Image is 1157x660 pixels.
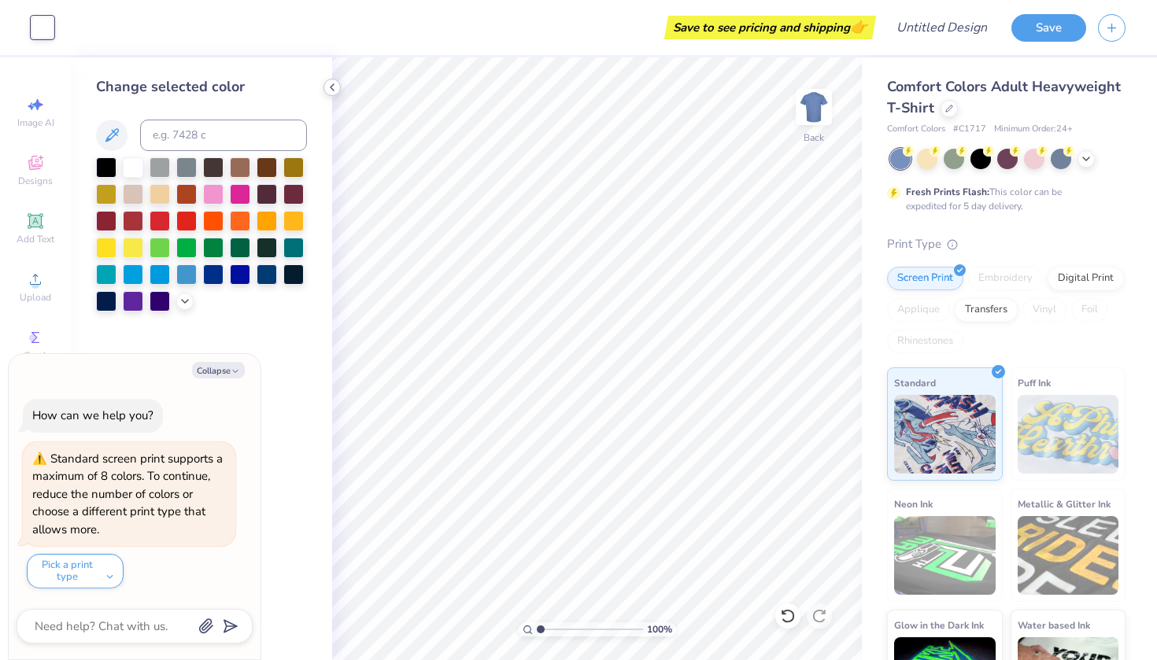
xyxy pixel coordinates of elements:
[894,395,996,474] img: Standard
[953,123,986,136] span: # C1717
[804,131,824,145] div: Back
[192,362,245,378] button: Collapse
[1018,617,1090,633] span: Water based Ink
[1018,516,1119,595] img: Metallic & Glitter Ink
[887,298,950,322] div: Applique
[884,12,1000,43] input: Untitled Design
[798,91,830,123] img: Back
[32,451,223,537] div: Standard screen print supports a maximum of 8 colors. To continue, reduce the number of colors or...
[906,185,1100,213] div: This color can be expedited for 5 day delivery.
[17,116,54,129] span: Image AI
[140,120,307,151] input: e.g. 7428 c
[887,77,1121,117] span: Comfort Colors Adult Heavyweight T-Shirt
[1018,395,1119,474] img: Puff Ink
[17,233,54,245] span: Add Text
[32,407,153,423] div: How can we help you?
[1011,14,1086,42] button: Save
[955,298,1018,322] div: Transfers
[850,17,867,36] span: 👉
[1071,298,1108,322] div: Foil
[887,123,945,136] span: Comfort Colors
[1048,267,1124,290] div: Digital Print
[96,76,307,98] div: Change selected color
[18,175,53,187] span: Designs
[894,496,933,512] span: Neon Ink
[20,291,51,304] span: Upload
[647,622,672,636] span: 100 %
[894,374,936,391] span: Standard
[887,235,1126,253] div: Print Type
[894,617,984,633] span: Glow in the Dark Ink
[887,267,963,290] div: Screen Print
[27,554,124,588] button: Pick a print type
[894,516,996,595] img: Neon Ink
[1018,374,1051,391] span: Puff Ink
[906,186,989,198] strong: Fresh Prints Flash:
[887,330,963,353] div: Rhinestones
[1022,298,1066,322] div: Vinyl
[994,123,1073,136] span: Minimum Order: 24 +
[24,349,48,362] span: Greek
[1018,496,1111,512] span: Metallic & Glitter Ink
[668,16,872,39] div: Save to see pricing and shipping
[968,267,1043,290] div: Embroidery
